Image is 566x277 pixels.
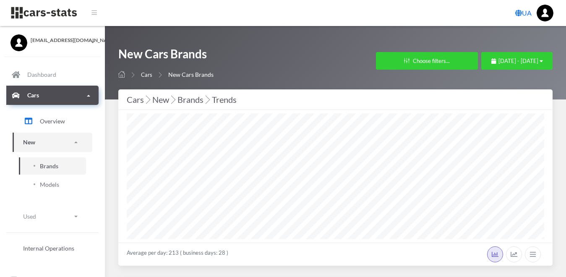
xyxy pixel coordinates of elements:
[13,240,92,257] a: Internal Operations
[19,157,86,175] a: Brands
[141,71,152,78] a: Cars
[118,46,214,66] h1: New Cars Brands
[13,133,92,152] a: New
[376,52,478,70] button: Choose filters...
[127,93,544,106] div: Cars New Brands Trends
[27,70,56,80] p: Dashboard
[6,86,99,105] a: Cars
[13,111,92,132] a: Overview
[31,37,94,44] span: [EMAIL_ADDRESS][DOMAIN_NAME]
[40,162,58,170] span: Brands
[27,90,39,101] p: Cars
[481,52,553,70] button: [DATE] - [DATE]
[23,211,36,222] p: Used
[40,180,59,189] span: Models
[168,71,214,78] span: New Cars Brands
[13,207,92,226] a: Used
[23,137,35,148] p: New
[537,5,553,21] img: ...
[23,244,74,253] span: Internal Operations
[10,34,94,44] a: [EMAIL_ADDRESS][DOMAIN_NAME]
[498,57,538,64] span: [DATE] - [DATE]
[19,176,86,193] a: Models
[118,243,553,266] div: Average per day: 213 ( business days: 28 )
[512,5,535,21] a: UA
[10,6,78,19] img: navbar brand
[40,117,65,125] span: Overview
[6,65,99,85] a: Dashboard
